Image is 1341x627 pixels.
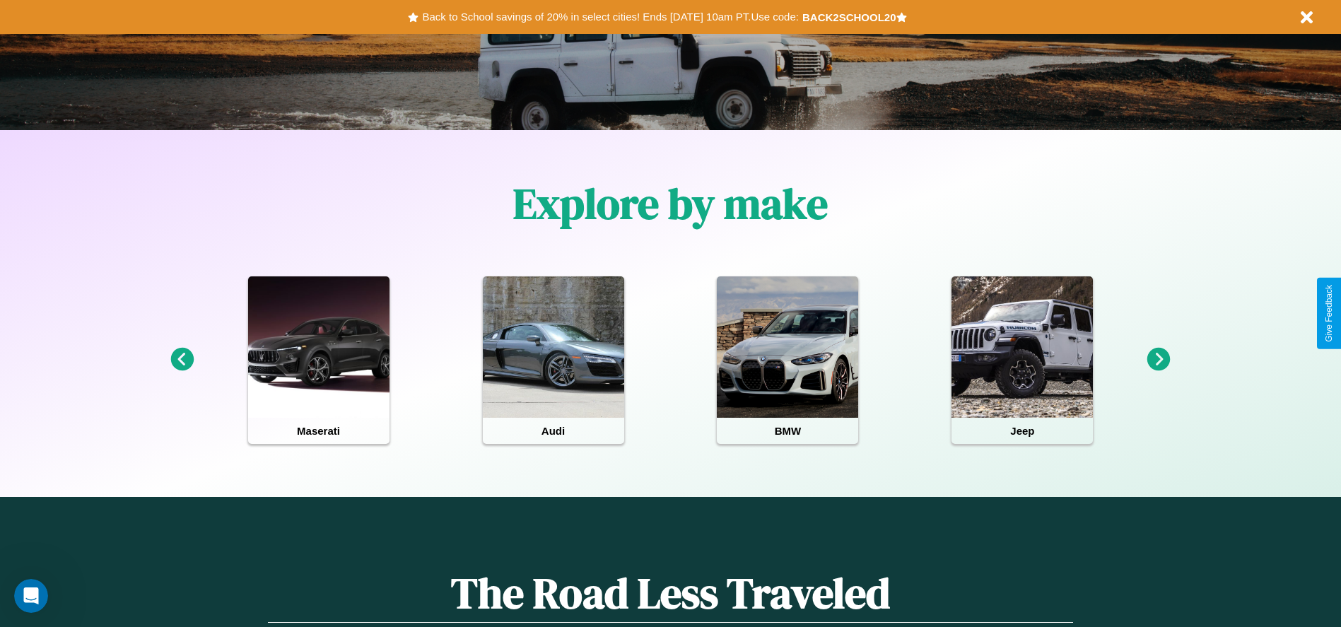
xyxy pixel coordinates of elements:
div: Give Feedback [1324,285,1334,342]
h4: Audi [483,418,624,444]
h4: BMW [717,418,858,444]
h1: Explore by make [513,175,828,233]
h4: Jeep [951,418,1093,444]
button: Back to School savings of 20% in select cities! Ends [DATE] 10am PT.Use code: [418,7,802,27]
h4: Maserati [248,418,390,444]
b: BACK2SCHOOL20 [802,11,896,23]
iframe: Intercom live chat [14,579,48,613]
h1: The Road Less Traveled [268,564,1072,623]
